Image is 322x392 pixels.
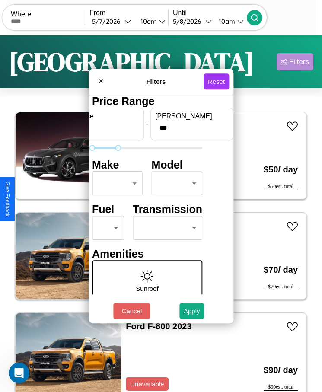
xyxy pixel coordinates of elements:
[92,17,124,25] div: 5 / 7 / 2026
[89,9,168,17] label: From
[152,159,203,171] h4: Model
[212,17,247,26] button: 10am
[264,384,298,391] div: $ 90 est. total
[11,10,85,18] label: Where
[92,159,143,171] h4: Make
[136,17,159,25] div: 10am
[134,17,168,26] button: 10am
[289,57,309,66] div: Filters
[130,378,164,390] p: Unavailable
[89,17,134,26] button: 5/7/2026
[264,357,298,384] h3: $ 90 / day
[9,363,29,383] iframe: Intercom live chat
[204,73,229,89] button: Reset
[92,203,124,216] h4: Fuel
[264,284,298,290] div: $ 70 est. total
[108,78,204,85] h4: Filters
[133,203,202,216] h4: Transmission
[173,9,247,17] label: Until
[92,95,202,108] h4: Price Range
[146,118,148,130] p: -
[136,283,159,294] p: Sunroof
[9,44,254,80] h1: [GEOGRAPHIC_DATA]
[92,248,202,260] h4: Amenities
[173,17,205,25] div: 5 / 8 / 2026
[126,322,191,331] a: Ford F-800 2023
[264,183,298,190] div: $ 50 est. total
[277,53,313,70] button: Filters
[214,17,237,25] div: 10am
[264,256,298,284] h3: $ 70 / day
[179,303,204,319] button: Apply
[113,303,150,319] button: Cancel
[264,156,298,183] h3: $ 50 / day
[66,112,139,120] label: min price
[155,112,229,120] label: [PERSON_NAME]
[4,182,10,217] div: Give Feedback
